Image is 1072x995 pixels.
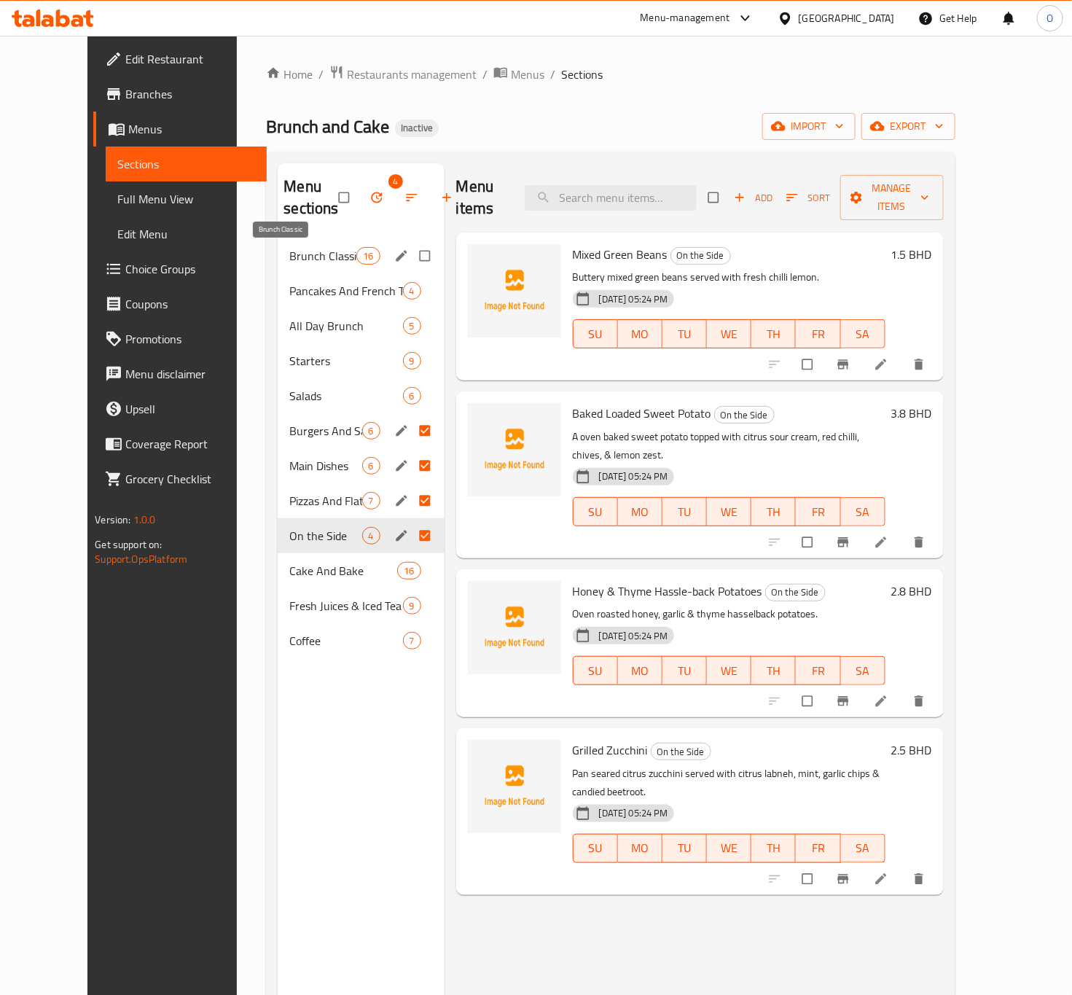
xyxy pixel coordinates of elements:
[403,282,421,300] div: items
[93,112,267,147] a: Menus
[662,497,707,526] button: TU
[715,407,774,424] span: On the Side
[579,324,612,345] span: SU
[117,190,255,208] span: Full Menu View
[707,834,751,863] button: WE
[579,502,612,523] span: SU
[283,176,338,219] h2: Menu sections
[847,838,880,859] span: SA
[641,9,730,27] div: Menu-management
[573,268,885,286] p: Buttery mixed green beans served with fresh chilli lemon.
[357,249,379,263] span: 16
[278,413,444,448] div: Burgers And Sandwiches6edit
[662,834,707,863] button: TU
[93,77,267,112] a: Branches
[362,492,380,510] div: items
[573,605,885,623] p: Oven roasted honey, garlic & thyme hasselback potatoes.
[289,492,361,510] div: Pizzas And Flatbreads
[363,459,380,473] span: 6
[403,352,421,370] div: items
[404,389,420,403] span: 6
[786,190,831,206] span: Sort
[125,260,255,278] span: Choice Groups
[841,497,885,526] button: SA
[579,660,612,682] span: SU
[289,632,402,649] span: Coffee
[392,491,414,510] button: edit
[891,244,932,265] h6: 1.5 BHD
[827,348,862,381] button: Branch-specific-item
[783,187,834,209] button: Sort
[777,187,840,209] span: Sort items
[468,740,561,833] img: Grilled Zucchini
[362,527,380,545] div: items
[618,656,662,685] button: MO
[289,562,397,580] div: Cake And Bake
[278,343,444,378] div: Starters9
[847,324,880,345] span: SA
[624,838,657,859] span: MO
[573,319,618,348] button: SU
[278,378,444,413] div: Salads6
[618,319,662,348] button: MO
[668,324,701,345] span: TU
[278,623,444,658] div: Coffee7
[125,330,255,348] span: Promotions
[289,247,356,265] span: Brunch Classic
[794,865,824,893] span: Select to update
[125,295,255,313] span: Coupons
[903,685,938,717] button: delete
[561,66,603,83] span: Sections
[93,461,267,496] a: Grocery Checklist
[356,247,380,265] div: items
[404,319,420,333] span: 5
[93,391,267,426] a: Upsell
[573,402,711,424] span: Baked Loaded Sweet Potato
[125,470,255,488] span: Grocery Checklist
[106,216,267,251] a: Edit Menu
[796,319,840,348] button: FR
[404,354,420,368] span: 9
[289,597,402,614] span: Fresh Juices & Iced Tea
[651,743,711,760] div: On the Side
[794,528,824,556] span: Select to update
[713,838,746,859] span: WE
[903,348,938,381] button: delete
[662,319,707,348] button: TU
[762,113,856,140] button: import
[707,656,751,685] button: WE
[289,422,361,440] span: Burgers And Sandwiches
[707,497,751,526] button: WE
[794,687,824,715] span: Select to update
[468,581,561,674] img: Honey & Thyme Hassle-back Potatoes
[891,740,932,760] h6: 2.5 BHD
[827,863,862,895] button: Branch-specific-item
[852,179,932,216] span: Manage items
[278,483,444,518] div: Pizzas And Flatbreads7edit
[347,66,477,83] span: Restaurants management
[404,634,420,648] span: 7
[713,660,746,682] span: WE
[903,526,938,558] button: delete
[593,469,674,483] span: [DATE] 05:24 PM
[266,65,955,84] nav: breadcrumb
[903,863,938,895] button: delete
[668,660,701,682] span: TU
[799,10,895,26] div: [GEOGRAPHIC_DATA]
[796,656,840,685] button: FR
[662,656,707,685] button: TU
[117,155,255,173] span: Sections
[1046,10,1053,26] span: O
[363,529,380,543] span: 4
[573,497,618,526] button: SU
[874,872,891,886] a: Edit menu item
[289,352,402,370] span: Starters
[796,497,840,526] button: FR
[525,185,697,211] input: search
[593,292,674,306] span: [DATE] 05:24 PM
[713,324,746,345] span: WE
[573,428,885,464] p: A oven baked sweet potato topped with citrus sour cream, red chilli, chives, & lemon zest.
[289,457,361,475] span: Main Dishes
[289,282,402,300] div: Pancakes And French Toast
